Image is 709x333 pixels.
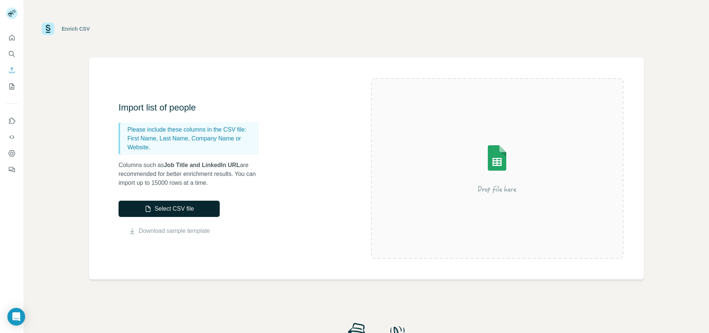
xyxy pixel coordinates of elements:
button: Quick start [6,31,18,44]
img: Surfe Illustration - Drop file here or select below [431,124,564,213]
button: Use Surfe on LinkedIn [6,114,18,128]
button: Search [6,47,18,61]
img: Surfe Logo [42,23,54,35]
div: Enrich CSV [62,25,90,33]
div: Open Intercom Messenger [7,308,25,326]
button: My lists [6,80,18,93]
span: Job Title and LinkedIn URL [164,162,240,168]
p: Please include these columns in the CSV file: [127,125,256,134]
p: Columns such as are recommended for better enrichment results. You can import up to 15000 rows at... [119,161,266,187]
h3: Import list of people [119,102,266,113]
button: Dashboard [6,147,18,160]
a: Download sample template [139,227,210,235]
button: Select CSV file [119,201,220,217]
p: First Name, Last Name, Company Name or Website. [127,134,256,152]
button: Feedback [6,163,18,176]
button: Use Surfe API [6,130,18,144]
button: Enrich CSV [6,64,18,77]
button: Download sample template [119,227,220,235]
